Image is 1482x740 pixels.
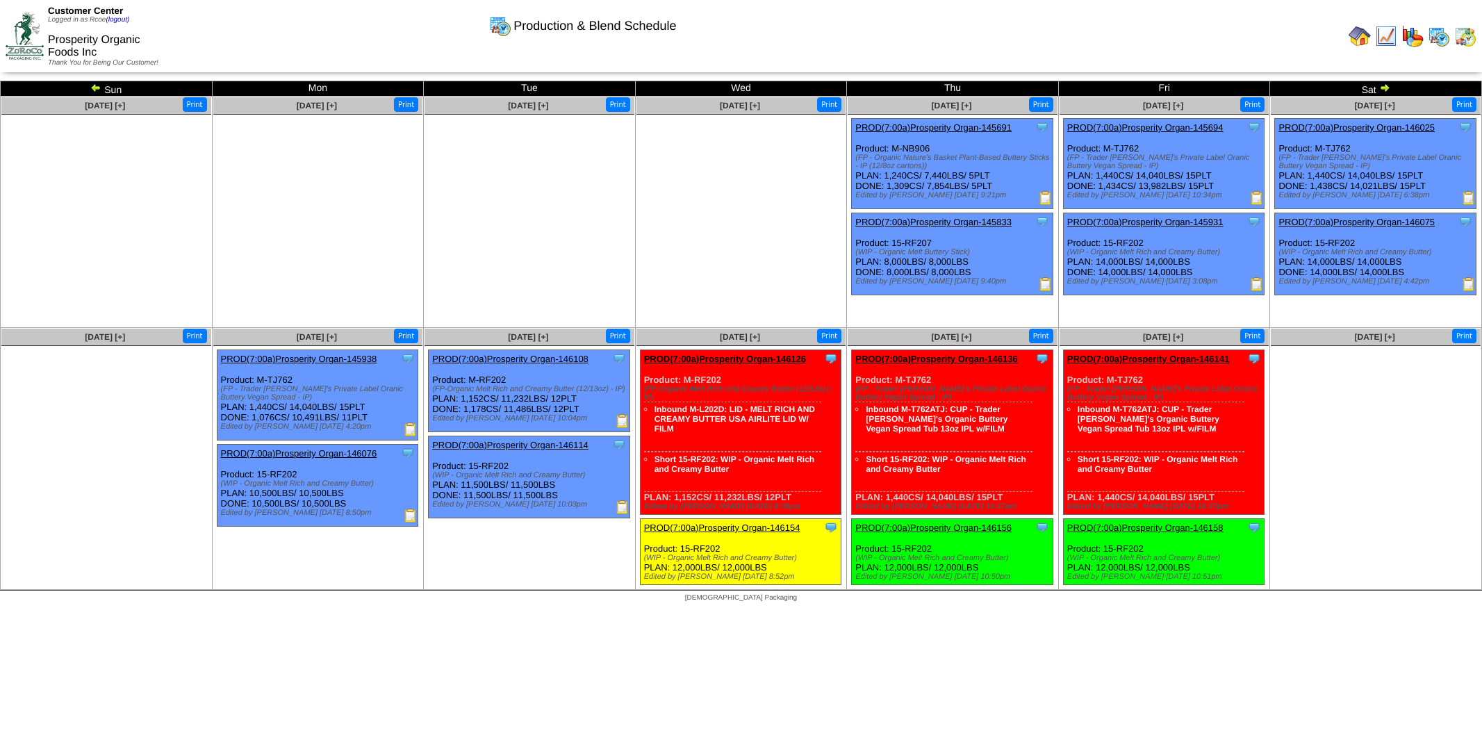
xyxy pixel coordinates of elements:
span: [DATE] [+] [931,101,971,110]
div: Product: 15-RF202 PLAN: 12,000LBS / 12,000LBS [640,519,841,585]
a: [DATE] [+] [508,101,548,110]
a: [DATE] [+] [297,101,337,110]
img: Tooltip [401,352,415,365]
a: PROD(7:00a)Prosperity Organ-145694 [1067,122,1224,133]
div: (FP - Trader [PERSON_NAME]'s Private Label Oranic Buttery Vegan Spread - IP) [1067,385,1265,402]
div: Edited by [PERSON_NAME] [DATE] 10:51pm [1067,573,1265,581]
div: (FP - Trader [PERSON_NAME]'s Private Label Oranic Buttery Vegan Spread - IP) [1278,154,1476,170]
div: Edited by [PERSON_NAME] [DATE] 10:50pm [855,573,1053,581]
div: (WIP - Organic Melt Rich and Creamy Butter) [1278,248,1476,256]
img: calendarinout.gif [1454,25,1476,47]
img: Tooltip [612,438,626,452]
a: PROD(7:00a)Prosperity Organ-146156 [855,523,1012,533]
button: Print [1029,329,1053,343]
img: Production Report [1462,277,1476,291]
div: Product: M-TJ762 PLAN: 1,440CS / 14,040LBS / 15PLT DONE: 1,438CS / 14,021LBS / 15PLT [1275,119,1476,209]
button: Print [606,329,630,343]
img: calendarprod.gif [489,15,511,37]
td: Mon [212,81,424,97]
a: [DATE] [+] [1355,101,1395,110]
div: Product: M-TJ762 PLAN: 1,440CS / 14,040LBS / 15PLT DONE: 1,076CS / 10,491LBS / 11PLT [217,350,418,441]
div: Edited by [PERSON_NAME] [DATE] 10:37pm [855,502,1053,511]
a: PROD(7:00a)Prosperity Organ-146136 [855,354,1017,364]
div: (FP-Organic Melt Rich and Creamy Butter (12/13oz) - IP) [432,385,629,393]
button: Print [1452,329,1476,343]
div: Product: M-NB906 PLAN: 1,240CS / 7,440LBS / 5PLT DONE: 1,309CS / 7,854LBS / 5PLT [852,119,1053,209]
span: Thank You for Being Our Customer! [48,59,158,67]
div: Edited by [PERSON_NAME] [DATE] 10:37pm [1067,502,1265,511]
img: Tooltip [1247,215,1261,229]
div: (WIP - Organic Melt Rich and Creamy Butter) [855,554,1053,562]
img: Production Report [1250,277,1264,291]
div: (FP-Organic Melt Rich and Creamy Butter (12/13oz) - IP) [644,385,841,402]
div: Edited by [PERSON_NAME] [DATE] 8:52pm [644,573,841,581]
button: Print [183,329,207,343]
img: ZoRoCo_Logo(Green%26Foil)%20jpg.webp [6,13,44,59]
a: PROD(7:00a)Prosperity Organ-145691 [855,122,1012,133]
button: Print [817,329,841,343]
td: Wed [635,81,847,97]
div: Product: 15-RF207 PLAN: 8,000LBS / 8,000LBS DONE: 8,000LBS / 8,000LBS [852,213,1053,295]
div: (FP - Organic Nature's Basket Plant-Based Buttery Sticks - IP (12/8oz cartons)) [855,154,1053,170]
div: (FP - Trader [PERSON_NAME]'s Private Label Oranic Buttery Vegan Spread - IP) [221,385,418,402]
span: [DEMOGRAPHIC_DATA] Packaging [685,594,797,602]
a: [DATE] [+] [720,332,760,342]
div: Product: 15-RF202 PLAN: 14,000LBS / 14,000LBS DONE: 14,000LBS / 14,000LBS [1063,213,1265,295]
a: Short 15-RF202: WIP - Organic Melt Rich and Creamy Butter [866,454,1026,474]
div: Edited by [PERSON_NAME] [DATE] 6:38pm [1278,191,1476,199]
div: Product: 15-RF202 PLAN: 12,000LBS / 12,000LBS [852,519,1053,585]
span: Customer Center [48,6,123,16]
div: (WIP - Organic Melt Rich and Creamy Butter) [221,479,418,488]
a: [DATE] [+] [297,332,337,342]
div: (WIP - Organic Melt Rich and Creamy Butter) [432,471,629,479]
div: Edited by [PERSON_NAME] [DATE] 3:08pm [1067,277,1265,286]
img: Tooltip [1458,120,1472,134]
a: [DATE] [+] [1143,332,1183,342]
div: Product: M-RF202 PLAN: 1,152CS / 11,232LBS / 12PLT [640,350,841,515]
img: Tooltip [401,446,415,460]
div: Product: 15-RF202 PLAN: 10,500LBS / 10,500LBS DONE: 10,500LBS / 10,500LBS [217,445,418,527]
div: Product: 15-RF202 PLAN: 11,500LBS / 11,500LBS DONE: 11,500LBS / 11,500LBS [429,436,630,518]
img: Production Report [1250,191,1264,205]
button: Print [183,97,207,112]
a: PROD(7:00a)Prosperity Organ-146158 [1067,523,1224,533]
div: Edited by [PERSON_NAME] [DATE] 9:40pm [855,277,1053,286]
a: [DATE] [+] [85,101,125,110]
td: Sat [1270,81,1482,97]
div: (WIP - Organic Melt Rich and Creamy Butter) [1067,554,1265,562]
a: [DATE] [+] [720,101,760,110]
a: PROD(7:00a)Prosperity Organ-146076 [221,448,377,459]
img: arrowleft.gif [90,82,101,93]
a: Inbound M-L202D: LID - MELT RICH AND CREAMY BUTTER USA AIRLITE LID W/ FILM [654,404,815,434]
span: [DATE] [+] [508,332,548,342]
button: Print [1240,97,1265,112]
a: PROD(7:00a)Prosperity Organ-146025 [1278,122,1435,133]
button: Print [606,97,630,112]
div: (WIP - Organic Melt Rich and Creamy Butter) [644,554,841,562]
img: Tooltip [1458,215,1472,229]
img: calendarprod.gif [1428,25,1450,47]
td: Sun [1,81,213,97]
img: arrowright.gif [1379,82,1390,93]
button: Print [394,97,418,112]
a: PROD(7:00a)Prosperity Organ-146075 [1278,217,1435,227]
img: Production Report [1039,191,1053,205]
div: Edited by [PERSON_NAME] [DATE] 10:04pm [432,414,629,422]
span: [DATE] [+] [85,332,125,342]
button: Print [394,329,418,343]
div: Product: M-RF202 PLAN: 1,152CS / 11,232LBS / 12PLT DONE: 1,178CS / 11,486LBS / 12PLT [429,350,630,432]
div: Edited by [PERSON_NAME] [DATE] 4:20pm [221,422,418,431]
a: PROD(7:00a)Prosperity Organ-146126 [644,354,806,364]
img: Tooltip [1035,520,1049,534]
button: Print [1029,97,1053,112]
img: Production Report [404,422,418,436]
img: Tooltip [1035,215,1049,229]
img: graph.gif [1401,25,1424,47]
